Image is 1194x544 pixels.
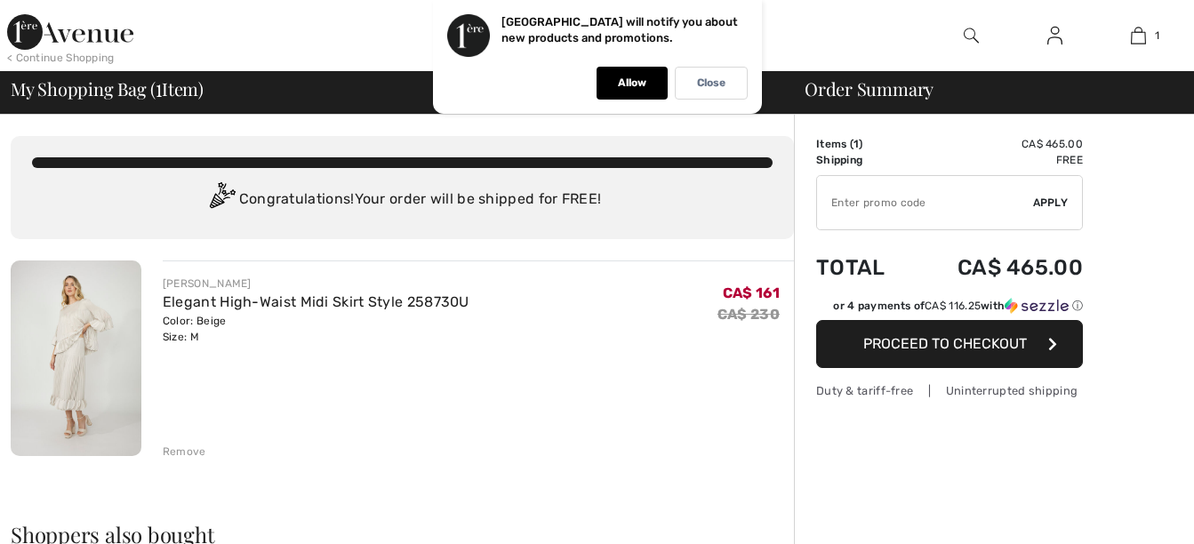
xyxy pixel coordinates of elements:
[1033,25,1077,47] a: Sign In
[817,176,1033,229] input: Promo code
[925,300,981,312] span: CA$ 116.25
[910,136,1083,152] td: CA$ 465.00
[816,136,910,152] td: Items ( )
[204,182,239,218] img: Congratulation2.svg
[717,306,780,323] s: CA$ 230
[783,80,1183,98] div: Order Summary
[163,293,469,310] a: Elegant High-Waist Midi Skirt Style 258730U
[833,298,1083,314] div: or 4 payments of with
[964,25,979,46] img: search the website
[910,237,1083,298] td: CA$ 465.00
[1155,28,1159,44] span: 1
[163,313,469,345] div: Color: Beige Size: M
[723,284,780,301] span: CA$ 161
[816,152,910,168] td: Shipping
[910,152,1083,168] td: Free
[32,182,773,218] div: Congratulations! Your order will be shipped for FREE!
[618,76,646,90] p: Allow
[853,138,859,150] span: 1
[1131,25,1146,46] img: My Bag
[163,276,469,292] div: [PERSON_NAME]
[501,15,738,44] p: [GEOGRAPHIC_DATA] will notify you about new products and promotions.
[1005,298,1069,314] img: Sezzle
[863,335,1027,352] span: Proceed to Checkout
[816,382,1083,399] div: Duty & tariff-free | Uninterrupted shipping
[11,260,141,456] img: Elegant High-Waist Midi Skirt Style 258730U
[1033,195,1069,211] span: Apply
[697,76,725,90] p: Close
[1047,25,1062,46] img: My Info
[1097,25,1179,46] a: 1
[816,237,910,298] td: Total
[7,14,133,50] img: 1ère Avenue
[156,76,162,99] span: 1
[816,320,1083,368] button: Proceed to Checkout
[163,444,206,460] div: Remove
[816,298,1083,320] div: or 4 payments ofCA$ 116.25withSezzle Click to learn more about Sezzle
[7,50,115,66] div: < Continue Shopping
[11,80,204,98] span: My Shopping Bag ( Item)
